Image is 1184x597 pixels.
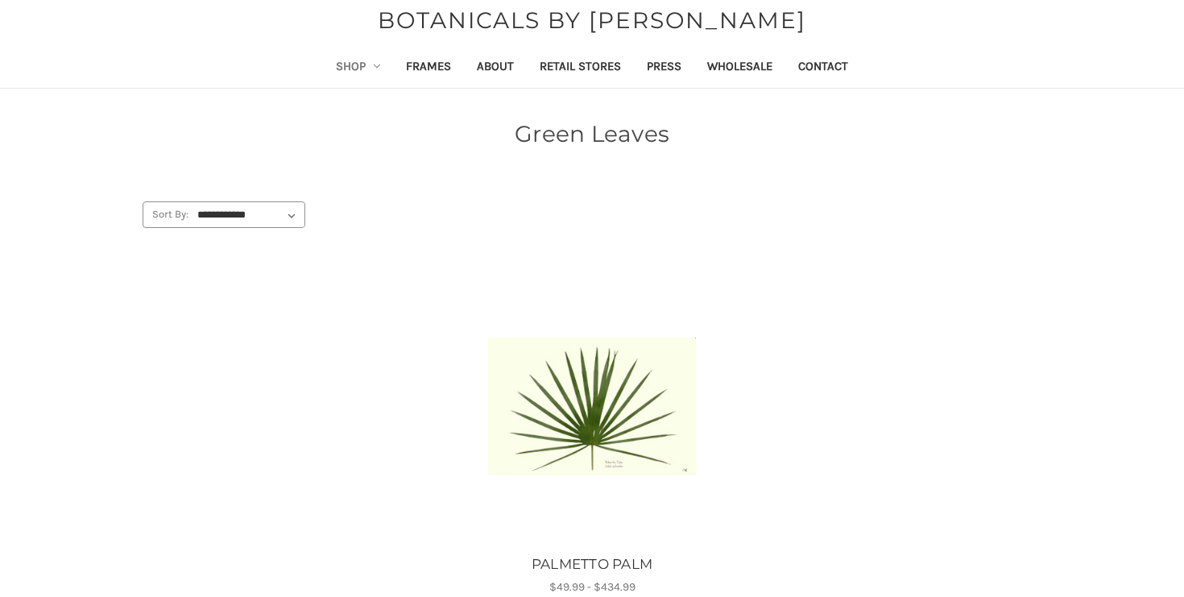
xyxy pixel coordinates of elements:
[694,48,785,88] a: Wholesale
[527,48,634,88] a: Retail Stores
[143,117,1041,151] h1: Green Leaves
[143,202,188,226] label: Sort By:
[488,338,695,475] img: Unframed
[549,580,635,594] span: $49.99 - $434.99
[464,48,527,88] a: About
[488,270,695,543] a: PALMETTO PALM, Price range from $49.99 to $434.99
[323,48,394,88] a: Shop
[370,3,814,37] a: BOTANICALS BY [PERSON_NAME]
[634,48,694,88] a: Press
[486,554,698,575] a: PALMETTO PALM, Price range from $49.99 to $434.99
[785,48,861,88] a: Contact
[393,48,464,88] a: Frames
